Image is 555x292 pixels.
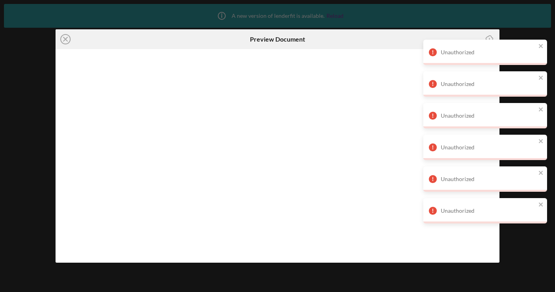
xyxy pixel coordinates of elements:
[441,49,536,55] div: Unauthorized
[538,201,544,209] button: close
[538,138,544,145] button: close
[538,170,544,177] button: close
[441,81,536,87] div: Unauthorized
[250,36,305,43] h6: Preview Document
[441,144,536,151] div: Unauthorized
[441,176,536,182] div: Unauthorized
[441,208,536,214] div: Unauthorized
[441,113,536,119] div: Unauthorized
[56,49,499,263] iframe: Document Preview
[538,74,544,82] button: close
[538,106,544,114] button: close
[538,43,544,50] button: close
